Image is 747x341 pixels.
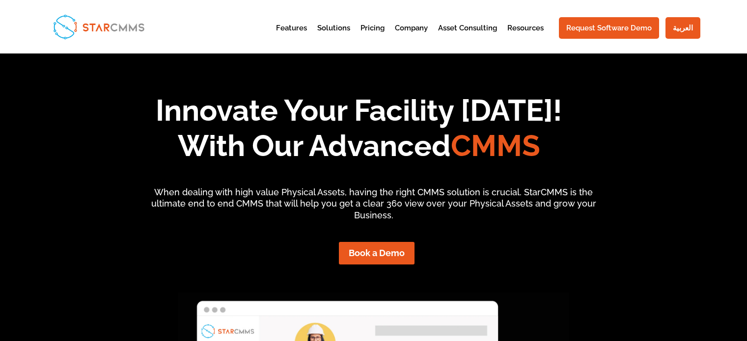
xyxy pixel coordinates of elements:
a: Features [276,25,307,49]
a: Company [395,25,428,49]
a: Book a Demo [339,242,415,264]
a: العربية [665,17,700,39]
a: Resources [507,25,544,49]
a: Pricing [360,25,385,49]
a: Solutions [317,25,350,49]
img: StarCMMS [49,10,149,43]
p: When dealing with high value Physical Assets, having the right CMMS solution is crucial. StarCMMS... [142,186,605,221]
a: Request Software Demo [559,17,659,39]
h1: Innovate Your Facility [DATE]! With Our Advanced [18,93,700,168]
a: Asset Consulting [438,25,497,49]
span: CMMS [451,129,540,163]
